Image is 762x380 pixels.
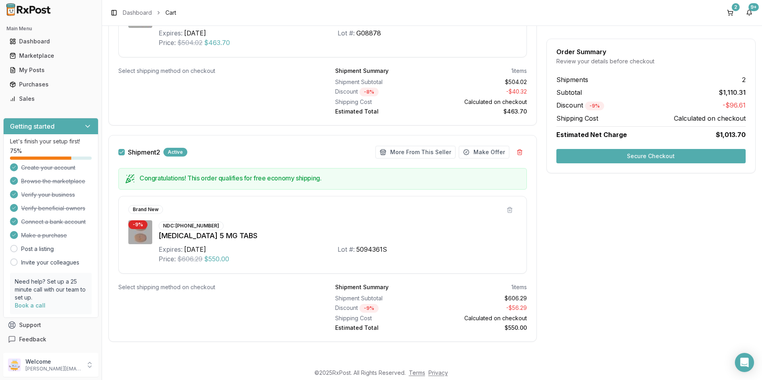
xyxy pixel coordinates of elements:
div: Shipment Subtotal [335,294,428,302]
div: Discount [335,88,428,96]
div: Lot #: [338,245,355,254]
a: Terms [409,369,425,376]
h3: Getting started [10,121,55,131]
p: Welcome [26,358,81,366]
div: Estimated Total [335,324,428,332]
a: Purchases [6,77,95,92]
a: Dashboard [6,34,95,49]
span: Create your account [21,164,75,172]
div: Review your details before checkout [556,57,746,65]
button: Marketplace [3,49,98,62]
span: Estimated Net Charge [556,131,627,139]
a: Invite your colleagues [21,259,79,266]
span: $1,013.70 [716,130,746,139]
div: Shipment Summary [335,67,389,75]
div: [MEDICAL_DATA] 5 MG TABS [159,230,517,241]
div: Shipment Summary [335,283,389,291]
a: Post a listing [21,245,54,253]
a: Marketplace [6,49,95,63]
div: G08878 [356,28,381,38]
span: Connect a bank account [21,218,86,226]
div: - 9 % [359,304,379,313]
div: Shipment Subtotal [335,78,428,86]
span: Discount [556,101,604,109]
div: - $56.29 [434,304,526,313]
div: Active [163,148,187,157]
span: Cart [165,9,176,17]
div: $463.70 [434,108,526,116]
div: Discount [335,304,428,313]
a: Privacy [428,369,448,376]
div: $504.02 [434,78,526,86]
div: Select shipping method on checkout [118,67,310,75]
div: 9+ [748,3,759,11]
a: Book a call [15,302,45,309]
button: Sales [3,92,98,105]
img: Eliquis 5 MG TABS [128,220,152,244]
div: Dashboard [10,37,92,45]
span: $504.02 [177,38,202,47]
button: Purchases [3,78,98,91]
p: [PERSON_NAME][EMAIL_ADDRESS][DOMAIN_NAME] [26,366,81,372]
div: Expires: [159,28,183,38]
div: Purchases [10,80,92,88]
h5: Congratulations! This order qualifies for free economy shipping. [139,175,520,181]
span: $463.70 [204,38,230,47]
div: Calculated on checkout [434,98,526,106]
span: -$96.61 [723,100,746,110]
div: - $40.32 [434,88,526,96]
span: Verify beneficial owners [21,204,85,212]
div: 2 [732,3,740,11]
div: NDC: [PHONE_NUMBER] [159,221,224,230]
nav: breadcrumb [123,9,176,17]
div: [DATE] [184,28,206,38]
a: Sales [6,92,95,106]
a: Dashboard [123,9,152,17]
button: Dashboard [3,35,98,48]
div: - 9 % [585,102,604,110]
div: Price: [159,254,176,264]
div: Shipping Cost [335,98,428,106]
div: My Posts [10,66,92,74]
span: Make a purchase [21,231,67,239]
button: Secure Checkout [556,149,746,163]
span: 2 [742,75,746,84]
img: RxPost Logo [3,3,54,16]
button: Feedback [3,332,98,347]
button: Make Offer [459,146,509,159]
div: Estimated Total [335,108,428,116]
span: 75 % [10,147,22,155]
span: Verify your business [21,191,75,199]
div: Shipping Cost [335,314,428,322]
div: Sales [10,95,92,103]
span: Shipments [556,75,588,84]
div: [DATE] [184,245,206,254]
label: Shipment 2 [128,149,160,155]
button: Support [3,318,98,332]
span: $606.29 [177,254,202,264]
span: Calculated on checkout [674,114,746,123]
button: 2 [724,6,736,19]
h2: Main Menu [6,25,95,32]
span: Make Offer [473,148,505,156]
span: $550.00 [204,254,229,264]
div: 1 items [511,67,527,75]
div: 1 items [511,283,527,291]
p: Let's finish your setup first! [10,137,92,145]
div: $550.00 [434,324,526,332]
button: My Posts [3,64,98,76]
img: User avatar [8,358,21,371]
div: Select shipping method on checkout [118,283,310,291]
div: - 8 % [359,88,379,96]
div: Brand New [128,205,163,214]
span: Feedback [19,335,46,343]
div: 5094361S [356,245,387,254]
div: Order Summary [556,49,746,55]
div: - 9 % [128,220,147,229]
button: More From This Seller [375,146,456,159]
div: Marketplace [10,52,92,60]
p: Need help? Set up a 25 minute call with our team to set up. [15,278,87,302]
div: Lot #: [338,28,355,38]
div: Price: [159,38,176,47]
